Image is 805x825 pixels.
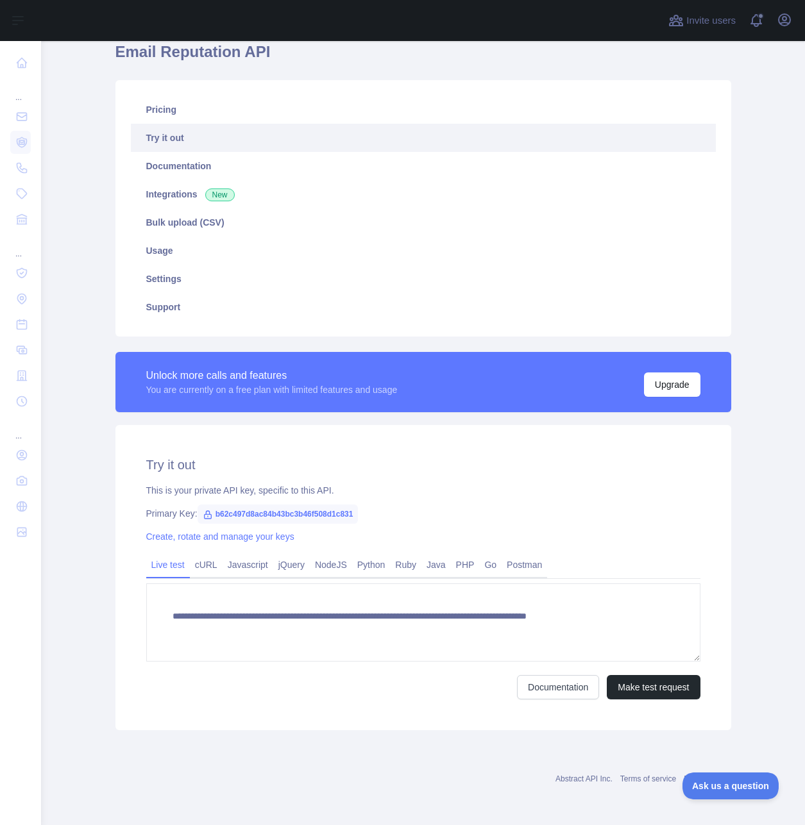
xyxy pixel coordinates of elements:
h2: Try it out [146,456,700,474]
a: Python [352,554,391,575]
a: Live test [146,554,190,575]
a: NodeJS [310,554,352,575]
div: ... [10,77,31,103]
span: b62c497d8ac84b43bc3b46f508d1c831 [198,504,359,524]
button: Make test request [607,675,700,699]
div: Unlock more calls and features [146,368,398,383]
span: New [205,188,235,201]
a: Terms of service [620,774,676,783]
a: Support [131,293,716,321]
a: Usage [131,237,716,265]
a: Documentation [131,152,716,180]
a: Try it out [131,124,716,152]
div: ... [10,415,31,441]
div: You are currently on a free plan with limited features and usage [146,383,398,396]
a: Settings [131,265,716,293]
a: Javascript [223,554,273,575]
iframe: Toggle Customer Support [682,772,779,799]
a: Create, rotate and manage your keys [146,531,294,542]
a: Documentation [517,675,599,699]
div: ... [10,233,31,259]
button: Invite users [666,10,738,31]
a: Go [479,554,502,575]
a: Postman [502,554,547,575]
div: This is your private API key, specific to this API. [146,484,700,497]
a: PHP [451,554,480,575]
a: jQuery [273,554,310,575]
a: cURL [190,554,223,575]
a: Ruby [390,554,421,575]
h1: Email Reputation API [115,42,731,72]
a: Abstract API Inc. [555,774,613,783]
a: Integrations New [131,180,716,208]
button: Upgrade [644,372,700,397]
div: Primary Key: [146,507,700,520]
span: Invite users [686,13,736,28]
a: Pricing [131,96,716,124]
a: Bulk upload (CSV) [131,208,716,237]
a: Java [421,554,451,575]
